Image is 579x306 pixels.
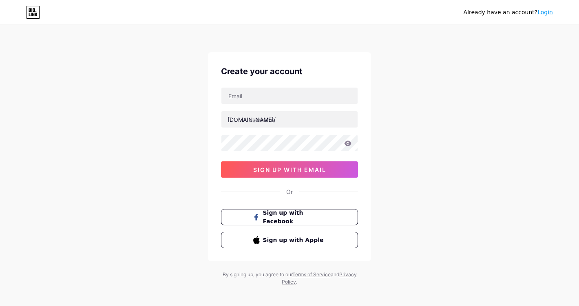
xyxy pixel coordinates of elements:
[263,209,326,226] span: Sign up with Facebook
[220,271,359,286] div: By signing up, you agree to our and .
[464,8,553,17] div: Already have an account?
[263,236,326,244] span: Sign up with Apple
[221,161,358,178] button: sign up with email
[221,209,358,225] button: Sign up with Facebook
[537,9,553,15] a: Login
[221,88,358,104] input: Email
[253,166,326,173] span: sign up with email
[286,187,293,196] div: Or
[228,115,276,124] div: [DOMAIN_NAME]/
[221,65,358,77] div: Create your account
[292,271,331,277] a: Terms of Service
[221,111,358,128] input: username
[221,232,358,248] button: Sign up with Apple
